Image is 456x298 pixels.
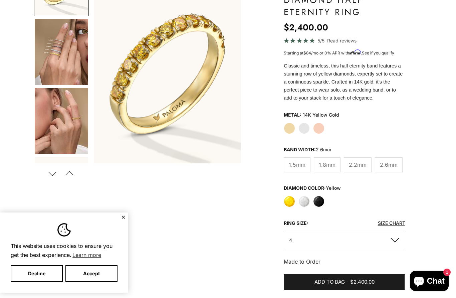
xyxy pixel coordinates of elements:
[362,50,394,55] a: See if you qualify - Learn more about Affirm Financing (opens in modal)
[317,37,324,44] span: 5/5
[303,110,339,120] variant-option-value: 14K Yellow Gold
[284,274,405,290] button: Add to bag-$2,400.00
[35,88,88,154] img: #YellowGold #WhiteGold #RoseGold
[319,160,335,169] span: 1.8mm
[284,231,405,249] button: 4
[327,37,357,44] span: Read reviews
[289,160,305,169] span: 1.5mm
[284,21,328,34] sale-price: $2,400.00
[34,18,89,86] button: Go to item 4
[34,87,89,155] button: Go to item 5
[284,110,301,120] legend: Metal:
[303,50,311,55] span: $84
[11,265,63,282] button: Decline
[316,147,331,152] variant-option-value: 2.6mm
[349,160,367,169] span: 2.2mm
[57,223,71,237] img: Cookie banner
[34,156,89,224] button: Go to item 6
[284,218,308,228] legend: Ring Size:
[378,220,405,226] a: Size Chart
[284,257,405,266] p: Made to Order
[65,265,118,282] button: Accept
[35,157,88,223] img: #YellowGold
[35,19,88,85] img: #YellowGold #WhiteGold #RoseGold
[121,215,126,219] button: Close
[11,242,118,260] span: This website uses cookies to ensure you get the best experience.
[284,63,403,101] span: Classic and timeless, this half eternity band features a stunning row of yellow diamonds, expertl...
[326,185,341,191] variant-option-value: yellow
[284,50,394,55] span: Starting at /mo or 0% APR with .
[284,37,405,44] a: 5/5 Read reviews
[349,50,361,55] span: Affirm
[71,250,102,260] a: Learn more
[380,160,398,169] span: 2.6mm
[408,271,451,293] inbox-online-store-chat: Shopify online store chat
[284,145,331,155] legend: Band Width:
[350,278,375,286] span: $2,400.00
[284,183,341,193] legend: Diamond Color:
[314,278,345,286] span: Add to bag
[289,237,292,243] span: 4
